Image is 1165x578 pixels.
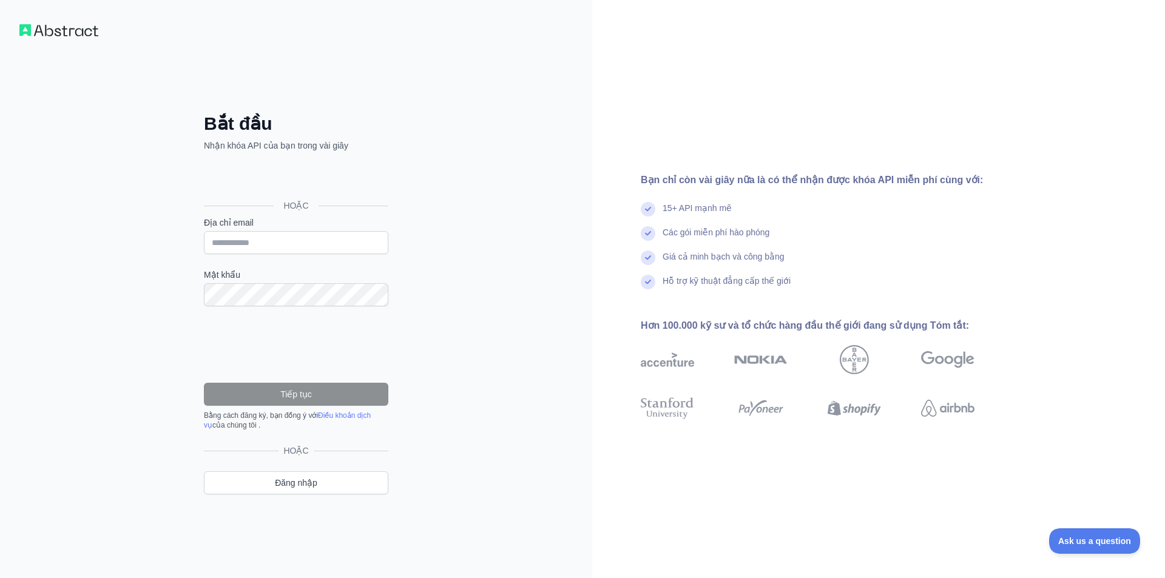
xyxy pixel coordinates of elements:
font: Hơn 100.000 kỹ sư và tổ chức hàng đầu thế giới đang sử dụng Tóm tắt: [641,320,969,331]
img: Google [921,345,974,374]
a: Đăng nhập [204,471,388,494]
img: dấu kiểm tra [641,226,655,241]
iframe: reCAPTCHA [204,321,388,368]
img: Quy trình làm việc [19,24,98,36]
img: dấu kiểm tra [641,202,655,217]
img: Đại học Stanford [641,395,694,422]
img: dấu kiểm tra [641,275,655,289]
font: HOẶC [283,201,308,210]
font: Đăng nhập [275,478,317,488]
font: Địa chỉ email [204,218,254,227]
img: giọng nhấn mạnh [641,345,694,374]
img: shopify [828,395,881,422]
font: Mật khẩu [204,270,240,280]
font: Bằng cách đăng ký, bạn đồng ý với [204,411,318,420]
iframe: Chuyển đổi Hỗ trợ khách hàng [1049,528,1141,554]
font: của chúng tôi . [212,421,260,429]
iframe: Nút Đăng nhập bằng Google [198,165,392,192]
img: dấu kiểm tra [641,250,655,265]
font: Giá cả minh bạch và công bằng [663,252,785,261]
font: Nhận khóa API của bạn trong vài giây [204,141,348,150]
font: HOẶC [283,446,308,455]
font: Bắt đầu [204,113,272,133]
font: Bạn chỉ còn vài giây nữa là có thể nhận được khóa API miễn phí cùng với: [641,175,983,185]
font: Các gói miễn phí hào phóng [663,227,769,237]
font: Tiếp tục [280,389,312,399]
img: airbnb [921,395,974,422]
img: payoneer [734,395,788,422]
img: Nokia [734,345,788,374]
button: Tiếp tục [204,383,388,406]
font: 15+ API mạnh mẽ [663,203,732,213]
img: Bayer [840,345,869,374]
font: Hỗ trợ kỹ thuật đẳng cấp thế giới [663,276,791,286]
